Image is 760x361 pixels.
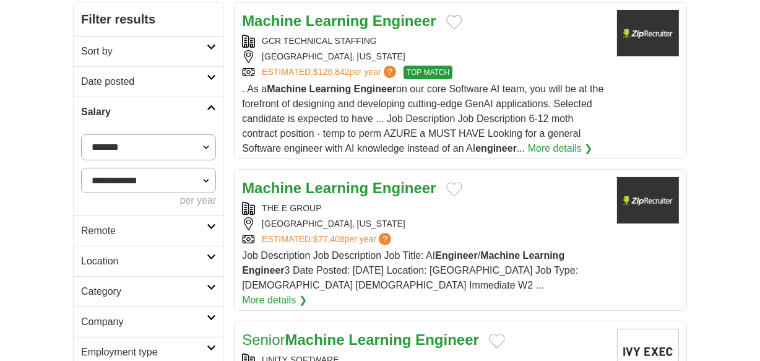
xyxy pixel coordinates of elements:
[262,233,394,246] a: ESTIMATED:$77,408per year?
[242,180,436,196] a: Machine Learning Engineer
[81,345,207,360] h2: Employment type
[81,44,207,59] h2: Sort by
[242,331,479,348] a: SeniorMachine Learning Engineer
[523,250,565,261] strong: Learning
[81,105,207,120] h2: Salary
[74,276,223,307] a: Category
[242,50,607,63] div: [GEOGRAPHIC_DATA], [US_STATE]
[262,66,399,79] a: ESTIMATED:$126,842per year?
[74,246,223,276] a: Location
[74,97,223,127] a: Salary
[475,143,517,154] strong: engineer
[81,315,207,329] h2: Company
[446,15,462,30] button: Add to favorite jobs
[404,66,452,79] span: TOP MATCH
[354,84,396,94] strong: Engineer
[242,180,301,196] strong: Machine
[242,265,284,276] strong: Engineer
[617,10,679,56] img: Company logo
[242,217,607,230] div: [GEOGRAPHIC_DATA], [US_STATE]
[74,36,223,66] a: Sort by
[384,66,396,78] span: ?
[348,331,411,348] strong: Learning
[74,215,223,246] a: Remote
[74,66,223,97] a: Date posted
[309,84,352,94] strong: Learning
[617,177,679,224] img: Company logo
[81,224,207,238] h2: Remote
[306,180,368,196] strong: Learning
[306,12,368,29] strong: Learning
[313,234,345,244] span: $77,408
[489,334,505,349] button: Add to favorite jobs
[528,141,593,156] a: More details ❯
[242,12,436,29] a: Machine Learning Engineer
[379,233,391,245] span: ?
[242,12,301,29] strong: Machine
[242,293,307,308] a: More details ❯
[435,250,477,261] strong: Engineer
[415,331,479,348] strong: Engineer
[313,67,349,77] span: $126,842
[242,35,607,48] div: GCR TECHNICAL STAFFING
[446,182,462,197] button: Add to favorite jobs
[81,74,207,89] h2: Date posted
[81,284,207,299] h2: Category
[74,307,223,337] a: Company
[242,84,603,154] span: . As a on our core Software AI team, you will be at the forefront of designing and developing cut...
[480,250,520,261] strong: Machine
[373,180,436,196] strong: Engineer
[242,250,578,290] span: Job Description Job Description Job Title: AI / 3 Date Posted: [DATE] Location: [GEOGRAPHIC_DATA]...
[285,331,345,348] strong: Machine
[373,12,436,29] strong: Engineer
[242,202,607,215] div: THE E GROUP
[267,84,306,94] strong: Machine
[81,254,207,269] h2: Location
[74,2,223,36] h2: Filter results
[81,193,216,208] div: per year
